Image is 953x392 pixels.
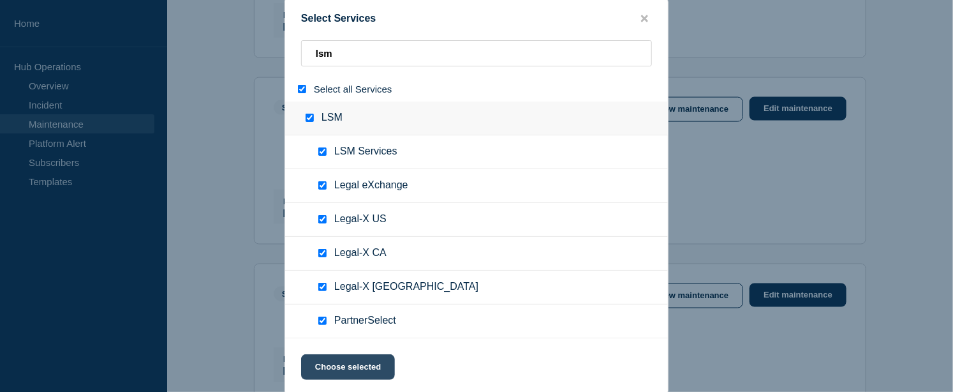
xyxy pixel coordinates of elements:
[334,146,397,158] span: LSM Services
[285,13,668,25] div: Select Services
[318,147,327,156] input: service: LSM Services
[334,281,478,294] span: Legal-X [GEOGRAPHIC_DATA]
[334,247,387,260] span: Legal-X CA
[318,283,327,291] input: service: Legal-X UK
[318,317,327,325] input: service: PartnerSelect
[314,84,392,94] span: Select all Services
[301,40,652,66] div: search
[334,315,396,328] span: PartnerSelect
[334,213,387,226] span: Legal-X US
[334,179,408,192] span: Legal eXchange
[285,102,668,135] div: LSM
[318,215,327,223] input: service: Legal-X US
[318,181,327,190] input: service: Legal eXchange
[301,40,652,66] input: Search
[301,354,395,380] button: Choose selected
[298,85,306,93] input: select all
[637,13,652,25] button: close button
[318,249,327,257] input: service: Legal-X CA
[306,114,314,122] input: group: LSM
